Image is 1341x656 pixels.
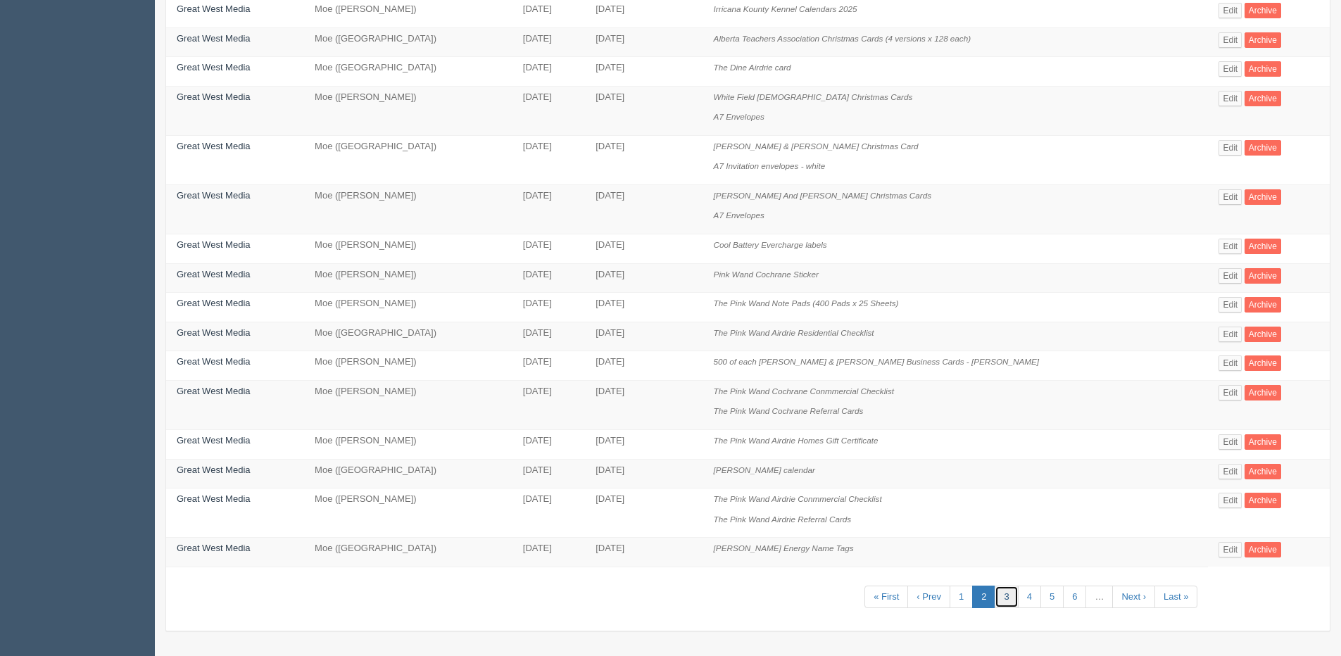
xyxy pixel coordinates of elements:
a: Archive [1245,61,1281,77]
a: Edit [1219,493,1242,508]
a: Archive [1245,32,1281,48]
a: Great West Media [177,190,251,201]
td: [DATE] [585,429,703,459]
a: Edit [1219,61,1242,77]
i: White Field [DEMOGRAPHIC_DATA] Christmas Cards [714,92,913,101]
i: 500 of each [PERSON_NAME] & [PERSON_NAME] Business Cards - [PERSON_NAME] [714,357,1039,366]
a: Archive [1245,493,1281,508]
a: Great West Media [177,62,251,72]
td: Moe ([PERSON_NAME]) [304,234,512,264]
td: [DATE] [512,135,585,184]
td: Moe ([PERSON_NAME]) [304,86,512,135]
i: A7 Envelopes [714,210,764,220]
a: Great West Media [177,239,251,250]
a: Edit [1219,189,1242,205]
td: Moe ([PERSON_NAME]) [304,351,512,381]
i: The Pink Wand Airdrie Homes Gift Certificate [714,436,879,445]
td: [DATE] [585,234,703,264]
a: Archive [1245,239,1281,254]
i: The Pink Wand Cochrane Conmmercial Checklist [714,386,894,396]
i: A7 Envelopes [714,112,764,121]
i: [PERSON_NAME] Energy Name Tags [714,543,854,553]
a: Great West Media [177,465,251,475]
a: Archive [1245,297,1281,313]
td: [DATE] [585,184,703,234]
td: [DATE] [512,27,585,57]
td: [DATE] [512,234,585,264]
i: Irricana Kounty Kennel Calendars 2025 [714,4,857,13]
td: Moe ([PERSON_NAME]) [304,429,512,459]
td: [DATE] [512,293,585,322]
a: Great West Media [177,33,251,44]
a: Edit [1219,140,1242,156]
td: [DATE] [512,86,585,135]
a: « First [864,586,908,609]
a: Great West Media [177,356,251,367]
td: Moe ([GEOGRAPHIC_DATA]) [304,538,512,567]
td: [DATE] [512,429,585,459]
td: [DATE] [512,322,585,351]
td: [DATE] [585,351,703,381]
i: Cool Battery Evercharge labels [714,240,827,249]
a: Edit [1219,3,1242,18]
a: 3 [995,586,1018,609]
i: The Pink Wand Cochrane Referral Cards [714,406,864,415]
a: 4 [1018,586,1041,609]
a: Edit [1219,297,1242,313]
a: Great West Media [177,493,251,504]
td: [DATE] [585,135,703,184]
a: Edit [1219,542,1242,557]
a: … [1085,586,1113,609]
a: 5 [1040,586,1064,609]
i: The Dine Airdrie card [714,63,791,72]
a: Edit [1219,434,1242,450]
a: ‹ Prev [907,586,950,609]
a: 6 [1063,586,1086,609]
td: [DATE] [585,322,703,351]
a: Archive [1245,327,1281,342]
a: Edit [1219,32,1242,48]
a: Great West Media [177,298,251,308]
td: [DATE] [512,57,585,87]
a: Great West Media [177,92,251,102]
i: The Pink Wand Airdrie Residential Checklist [714,328,874,337]
td: [DATE] [512,380,585,429]
a: Great West Media [177,141,251,151]
i: Alberta Teachers Association Christmas Cards (4 versions x 128 each) [714,34,971,43]
td: Moe ([PERSON_NAME]) [304,488,512,538]
a: Archive [1245,434,1281,450]
td: Moe ([PERSON_NAME]) [304,380,512,429]
i: The Pink Wand Airdrie Conmmercial Checklist [714,494,882,503]
td: [DATE] [512,488,585,538]
td: [DATE] [585,86,703,135]
a: Great West Media [177,435,251,446]
td: Moe ([GEOGRAPHIC_DATA]) [304,27,512,57]
a: Edit [1219,268,1242,284]
td: Moe ([PERSON_NAME]) [304,184,512,234]
a: Great West Media [177,386,251,396]
td: [DATE] [585,380,703,429]
td: [DATE] [512,263,585,293]
td: [DATE] [585,459,703,488]
td: Moe ([PERSON_NAME]) [304,293,512,322]
td: [DATE] [585,57,703,87]
td: [DATE] [512,538,585,567]
a: 1 [950,586,973,609]
i: The Pink Wand Airdrie Referral Cards [714,515,852,524]
a: Great West Media [177,327,251,338]
a: Archive [1245,3,1281,18]
td: [DATE] [585,263,703,293]
td: [DATE] [585,488,703,538]
i: The Pink Wand Note Pads (400 Pads x 25 Sheets) [714,298,899,308]
a: Edit [1219,327,1242,342]
a: 2 [972,586,995,609]
i: [PERSON_NAME] And [PERSON_NAME] Christmas Cards [714,191,931,200]
a: Edit [1219,464,1242,479]
td: [DATE] [585,538,703,567]
td: Moe ([PERSON_NAME]) [304,263,512,293]
a: Edit [1219,385,1242,400]
td: [DATE] [512,459,585,488]
a: Great West Media [177,543,251,553]
a: Great West Media [177,269,251,279]
a: Archive [1245,464,1281,479]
